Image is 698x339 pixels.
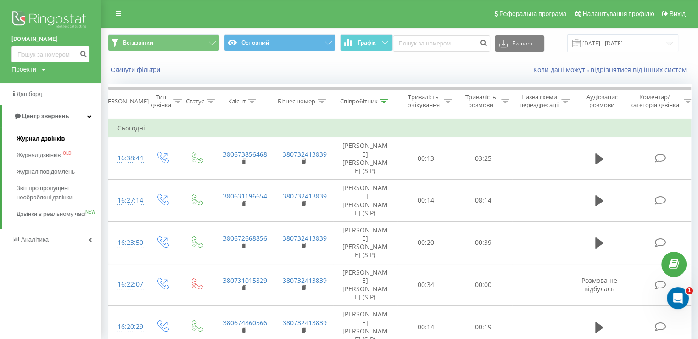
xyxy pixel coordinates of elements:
div: Бізнес номер [278,97,315,105]
a: Коли дані можуть відрізнятися вiд інших систем [533,65,691,74]
a: Центр звернень [2,105,101,127]
span: Журнал дзвінків [17,151,61,160]
td: [PERSON_NAME] [PERSON_NAME] (SIP) [333,137,397,180]
div: 16:22:07 [117,276,136,294]
a: 380732413839 [283,276,327,285]
div: Тривалість очікування [405,93,441,109]
a: 380732413839 [283,318,327,327]
a: Дзвінки в реальному часіNEW [17,206,101,222]
td: 00:14 [397,180,455,222]
a: Журнал повідомлень [17,164,101,180]
span: Аналiтика [21,236,49,243]
span: Вихід [670,10,686,17]
td: 00:00 [455,264,512,306]
button: Графік [340,34,393,51]
td: 00:20 [397,221,455,264]
div: Клієнт [228,97,246,105]
button: Експорт [495,35,544,52]
a: 380732413839 [283,150,327,158]
div: 16:38:44 [117,149,136,167]
td: 03:25 [455,137,512,180]
td: 00:13 [397,137,455,180]
span: Дзвінки в реальному часі [17,209,85,219]
div: Співробітник [340,97,377,105]
span: Звіт про пропущені необроблені дзвінки [17,184,96,202]
td: 00:34 [397,264,455,306]
a: Журнал дзвінківOLD [17,147,101,164]
div: 16:27:14 [117,192,136,209]
a: 380732413839 [283,234,327,243]
td: [PERSON_NAME] [PERSON_NAME] (SIP) [333,180,397,222]
span: Всі дзвінки [123,39,153,46]
td: [PERSON_NAME] [PERSON_NAME] (SIP) [333,221,397,264]
td: [PERSON_NAME] [PERSON_NAME] (SIP) [333,264,397,306]
div: Аудіозапис розмови [580,93,624,109]
iframe: Intercom live chat [667,287,689,309]
span: Журнал повідомлень [17,167,75,176]
span: Налаштування профілю [582,10,654,17]
span: Реферальна програма [499,10,567,17]
a: 380673856468 [223,150,267,158]
a: 380674860566 [223,318,267,327]
div: Статус [186,97,204,105]
img: Ringostat logo [11,9,89,32]
div: 16:20:29 [117,318,136,336]
input: Пошук за номером [393,35,490,52]
button: Основний [224,34,335,51]
a: Звіт про пропущені необроблені дзвінки [17,180,101,206]
button: Всі дзвінки [108,34,219,51]
span: Розмова не відбулась [581,276,617,293]
div: [PERSON_NAME] [102,97,149,105]
span: 1 [686,287,693,294]
button: Скинути фільтри [108,66,165,74]
span: Графік [358,40,376,46]
div: 16:23:50 [117,234,136,252]
input: Пошук за номером [11,46,89,62]
div: Проекти [11,65,36,74]
div: Тривалість розмови [463,93,499,109]
div: Назва схеми переадресації [519,93,559,109]
a: 380672668856 [223,234,267,243]
td: 08:14 [455,180,512,222]
a: 380631196654 [223,192,267,200]
a: 380732413839 [283,192,327,200]
a: Журнал дзвінків [17,130,101,147]
td: 00:39 [455,221,512,264]
span: Центр звернень [22,113,69,119]
span: Дашборд [17,90,42,97]
a: 380731015829 [223,276,267,285]
div: Коментар/категорія дзвінка [628,93,681,109]
span: Журнал дзвінків [17,134,65,143]
a: [DOMAIN_NAME] [11,34,89,44]
div: Тип дзвінка [151,93,171,109]
td: Сьогодні [108,119,696,137]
